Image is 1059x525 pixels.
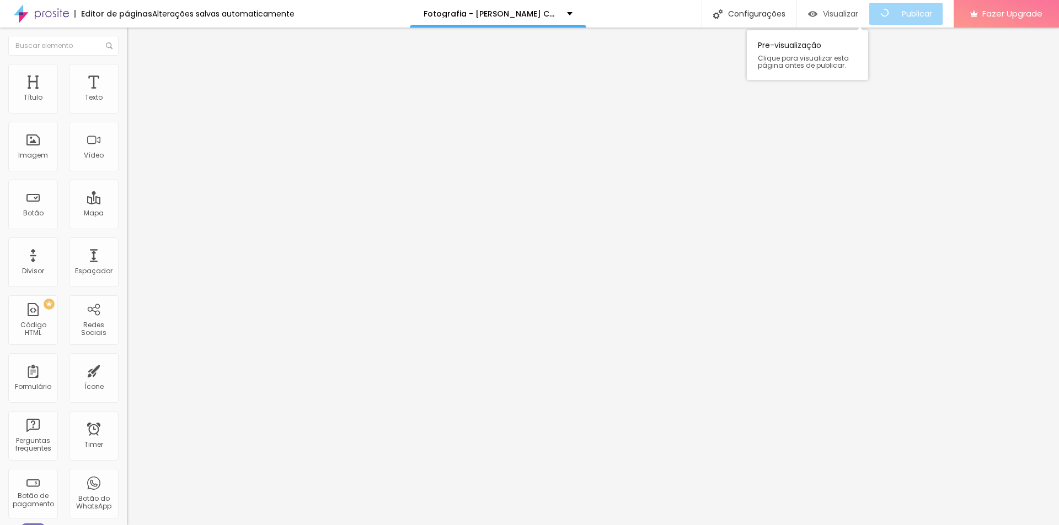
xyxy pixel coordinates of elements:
[72,495,115,511] div: Botão do WhatsApp
[747,30,868,80] div: Pre-visualização
[23,209,44,217] div: Botão
[85,94,103,101] div: Texto
[74,10,152,18] div: Editor de páginas
[18,151,48,159] div: Imagem
[11,437,55,453] div: Perguntas frequentes
[127,28,1059,525] iframe: Editor
[24,94,42,101] div: Título
[72,321,115,337] div: Redes Sociais
[869,3,943,25] button: Publicar
[106,42,113,49] img: Icone
[11,492,55,508] div: Botão de pagamento
[84,441,103,448] div: Timer
[84,209,104,217] div: Mapa
[713,9,723,19] img: Icone
[15,383,51,391] div: Formulário
[808,9,817,19] img: view-1.svg
[84,151,104,159] div: Vídeo
[758,55,857,69] span: Clique para visualizar esta página antes de publicar.
[11,321,55,337] div: Código HTML
[75,267,113,275] div: Espaçador
[84,383,104,391] div: Ícone
[902,9,932,18] span: Publicar
[8,36,119,56] input: Buscar elemento
[22,267,44,275] div: Divisor
[823,9,858,18] span: Visualizar
[982,9,1042,18] span: Fazer Upgrade
[424,10,559,18] p: Fotografia - [PERSON_NAME] Corporativo
[152,10,295,18] div: Alterações salvas automaticamente
[797,3,869,25] button: Visualizar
